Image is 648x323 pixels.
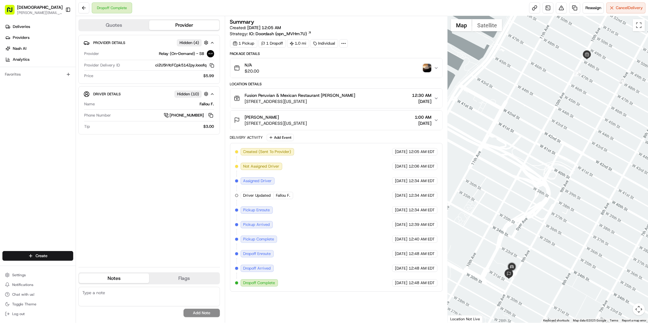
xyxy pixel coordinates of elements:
div: 3 [574,70,581,76]
span: Toggle Theme [12,302,36,307]
div: Favorites [2,70,73,79]
button: Log out [2,310,73,318]
button: [DEMOGRAPHIC_DATA][PERSON_NAME][EMAIL_ADDRESS][DOMAIN_NAME] [2,2,63,17]
div: 1.0 mi [287,39,309,48]
span: Settings [12,273,26,277]
span: API Documentation [57,88,98,94]
span: 12:34 AM EDT [409,178,435,184]
a: Analytics [2,55,76,64]
span: Providers [13,35,29,40]
div: $3.00 [92,124,214,129]
span: Pickup Enroute [243,207,270,213]
button: [DEMOGRAPHIC_DATA] [17,4,63,10]
span: [DATE] [395,222,407,227]
span: Provider Delivery ID [84,63,120,68]
span: Deliveries [13,24,30,29]
span: [DATE] [395,236,407,242]
span: [PHONE_NUMBER] [170,113,204,118]
a: IO: Doordash (opn_MVHm7U) [249,31,312,37]
a: 📗Knowledge Base [4,86,49,97]
button: Driver DetailsHidden (10) [84,89,215,99]
span: $5.99 [204,73,214,79]
button: Toggle Theme [2,300,73,308]
span: Created: [230,25,281,31]
button: Show satellite imagery [472,19,502,31]
span: [STREET_ADDRESS][US_STATE] [245,120,307,126]
input: Clear [16,39,100,46]
span: Price [84,73,93,79]
span: Created (Sent To Provider) [243,149,291,155]
p: Welcome 👋 [6,24,111,34]
span: N/A [245,62,259,68]
span: 12:48 AM EDT [409,251,435,257]
a: Powered byPylon [43,103,74,107]
button: Flags [149,274,219,283]
span: 12:30 AM [412,92,431,98]
span: Hidden ( 4 ) [180,40,199,46]
div: 1 Dropoff [259,39,286,48]
button: Hidden (10) [174,90,210,98]
a: Deliveries [2,22,76,32]
div: 1 Pickup [230,39,257,48]
span: Analytics [13,57,29,62]
span: IO: Doordash (opn_MVHm7U) [249,31,307,37]
div: Individual [310,39,338,48]
span: 12:48 AM EDT [409,280,435,286]
span: Reassign [585,5,601,11]
button: Notifications [2,280,73,289]
span: [DATE] [412,98,431,104]
a: 💻API Documentation [49,86,100,97]
button: [PERSON_NAME][EMAIL_ADDRESS][DOMAIN_NAME] [17,10,63,15]
span: Log out [12,311,25,316]
button: Show street map [451,19,472,31]
button: N/A$20.00photo_proof_of_delivery image [230,58,442,78]
div: 💻 [51,89,56,93]
img: Nash [6,6,18,18]
button: photo_proof_of_delivery image [423,64,431,72]
img: relay_logo_black.png [207,50,214,57]
span: Cancel Delivery [616,5,643,11]
span: Assigned Driver [243,178,272,184]
button: Notes [79,274,149,283]
span: Hidden ( 10 ) [177,91,199,97]
span: Create [36,253,47,259]
button: Settings [2,271,73,279]
span: [DATE] [395,251,407,257]
span: [PERSON_NAME] [245,114,279,120]
span: Relay (On-Demand) - SB [159,51,204,56]
span: 12:34 AM EDT [409,193,435,198]
a: Terms (opens in new tab) [610,319,618,322]
div: Delivery Activity [230,135,263,140]
span: Knowledge Base [12,88,46,94]
button: ci2U5hYcFCpk514ZpyJooofq [156,63,214,68]
button: Keyboard shortcuts [543,318,569,323]
img: Google [449,315,469,323]
button: CancelDelivery [606,2,646,13]
button: [PERSON_NAME][STREET_ADDRESS][US_STATE]1:00 AM[DATE] [230,110,442,130]
a: Providers [2,33,76,42]
span: Provider [84,51,99,56]
span: [DATE] [395,149,407,155]
button: Quotes [79,20,149,30]
span: Chat with us! [12,292,34,297]
h3: Summary [230,19,255,25]
button: Map camera controls [633,303,645,315]
span: [DATE] [415,120,431,126]
div: Strategy: [230,31,312,37]
button: Add Event [267,134,294,141]
span: [DATE] [395,207,407,213]
span: Name [84,101,95,107]
button: Hidden (4) [177,39,210,46]
span: Fallou F. [276,193,290,198]
a: Open this area in Google Maps (opens a new window) [449,315,469,323]
span: [DATE] [395,178,407,184]
button: Provider DetailsHidden (4) [84,38,215,48]
span: Pickup Complete [243,236,274,242]
span: 1:00 AM [415,114,431,120]
span: Provider Details [93,40,125,45]
a: Nash AI [2,44,76,53]
button: Fusion Peruvian & Mexican Restaurant [PERSON_NAME][STREET_ADDRESS][US_STATE]12:30 AM[DATE] [230,89,442,108]
span: Map data ©2025 Google [573,319,606,322]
